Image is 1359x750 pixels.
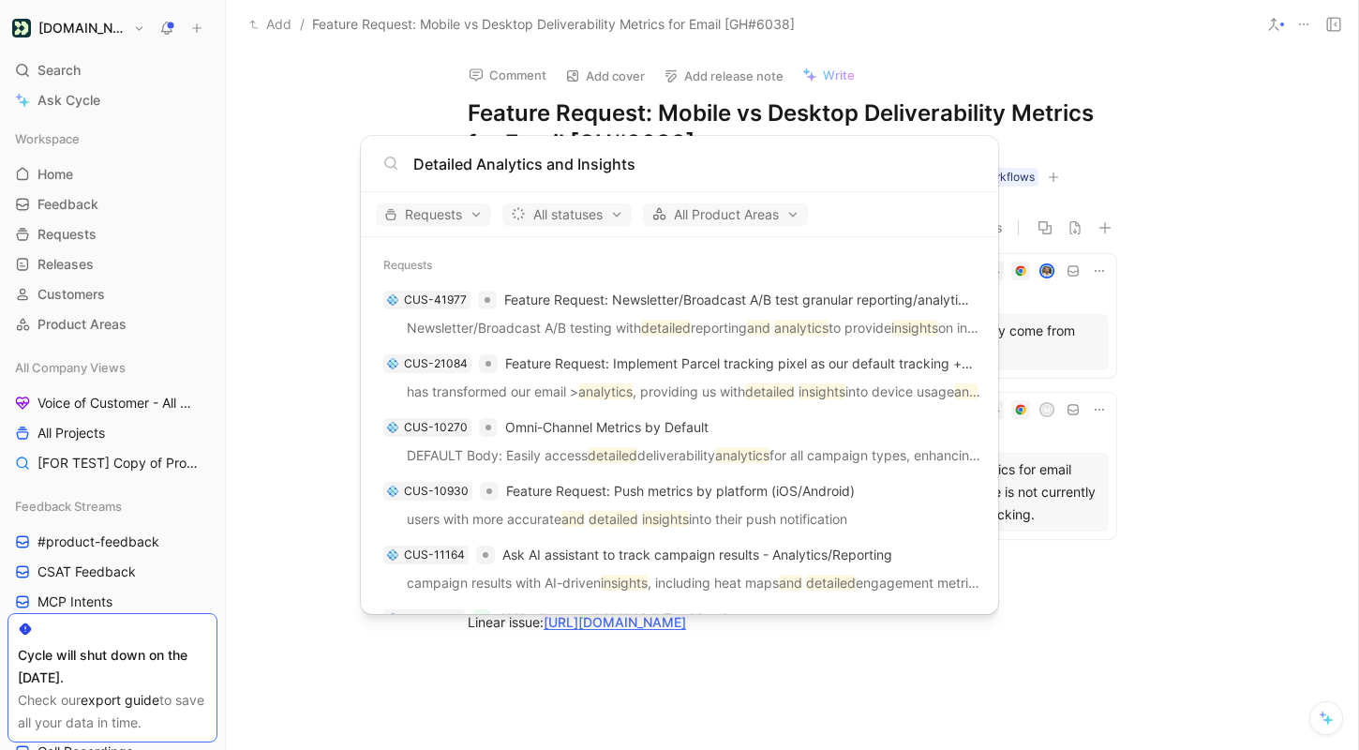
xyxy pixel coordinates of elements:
[387,422,398,433] img: 💠
[404,546,465,564] div: CUS-11164
[374,381,985,409] p: has transformed our email > , providing us with into device usage > engagement," said [PERSON_NAME],
[561,511,585,527] mark: and
[368,601,991,665] a: 💠CUS-9694SMS - Improved SMS Link Tracking Awarenesstracking capabilities to providedetailed insig...
[891,320,938,336] mark: insights
[404,291,467,309] div: CUS-41977
[361,248,998,282] div: Requests
[374,317,985,345] p: Newsletter/Broadcast A/B testing with reporting to provide on individual link performance
[387,358,398,369] img: 💠
[588,447,637,463] mark: detailed
[643,203,808,226] button: All Product Areas
[715,447,769,463] mark: analytics
[387,613,398,624] img: 💠
[511,203,623,226] span: All statuses
[368,346,991,410] a: 💠CUS-21084Feature Request: Implement Parcel tracking pixel as our default tracking + add metrics ...
[954,383,978,399] mark: and
[774,320,829,336] mark: analytics
[404,609,461,628] div: CUS-9694
[651,203,799,226] span: All Product Areas
[578,383,633,399] mark: analytics
[368,473,991,537] a: 💠CUS-10930Feature Request: Push metrics by platform (iOS/Android)users with more accurateand deta...
[502,203,632,226] button: All statuses
[368,282,991,346] a: 💠CUS-41977Feature Request: Newsletter/Broadcast A/B test granular reporting/analytics [GH#11606]N...
[641,320,691,336] mark: detailed
[642,511,689,527] mark: insights
[504,292,1051,307] span: Feature Request: Newsletter/Broadcast A/B test granular reporting/analytics [GH#11606]
[506,483,855,499] span: Feature Request: Push metrics by platform (iOS/Android)
[589,511,638,527] mark: detailed
[745,383,795,399] mark: detailed
[499,610,786,626] span: SMS - Improved SMS Link Tracking Awareness
[376,203,491,226] button: Requests
[387,486,398,497] img: 💠
[404,418,468,437] div: CUS-10270
[413,153,976,175] input: Type a command or search anything
[505,419,709,435] span: Omni-Channel Metrics by Default
[404,354,468,373] div: CUS-21084
[387,549,398,561] img: 💠
[747,320,770,336] mark: and
[384,203,483,226] span: Requests
[368,410,991,473] a: 💠CUS-10270Omni-Channel Metrics by DefaultDEFAULT Body: Easily accessdetaileddeliverabilityanalyti...
[404,482,469,501] div: CUS-10930
[779,575,802,591] mark: and
[374,444,985,472] p: DEFAULT Body: Easily access deliverability for all campaign types, enhancing your decision-making...
[806,575,856,591] mark: detailed
[505,355,1144,371] span: Feature Request: Implement Parcel tracking pixel as our default tracking + add metrics to UI [GH#...
[502,547,892,562] span: Ask AI assistant to track campaign results - Analytics/Reporting
[601,575,648,591] mark: insights
[374,508,985,536] p: users with more accurate into their push notification
[368,537,991,601] a: 💠CUS-11164Ask AI assistant to track campaign results - Analytics/Reportingcampaign results with A...
[374,572,985,600] p: campaign results with AI-driven , including heat maps engagement metrics. OVERVIEW We're
[799,383,845,399] mark: insights
[387,294,398,306] img: 💠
